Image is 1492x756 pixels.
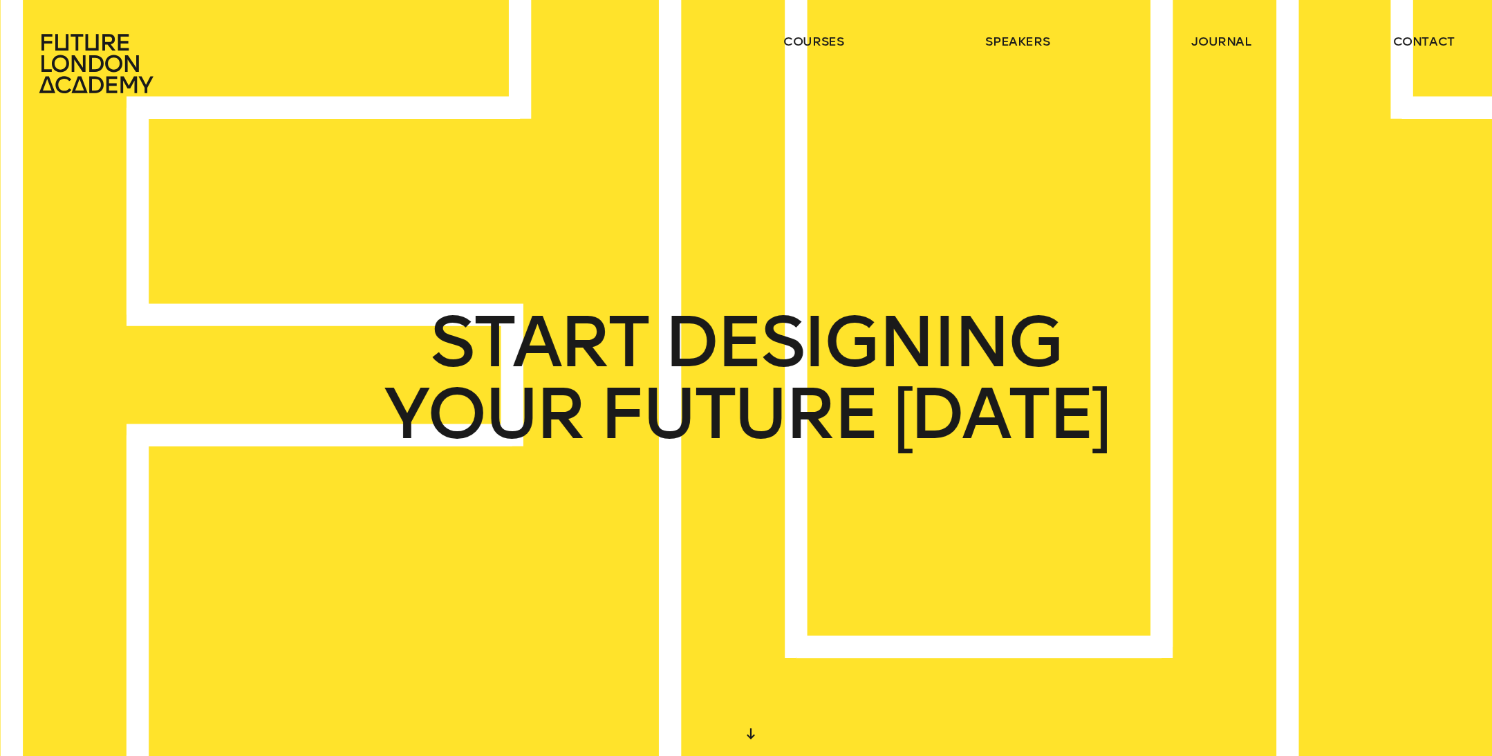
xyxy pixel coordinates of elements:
span: YOUR [384,378,584,450]
span: FUTURE [599,378,877,450]
span: DESIGNING [664,306,1062,378]
a: contact [1393,33,1455,50]
a: journal [1191,33,1251,50]
span: [DATE] [893,378,1109,450]
a: speakers [985,33,1050,50]
span: START [430,306,648,378]
a: courses [783,33,844,50]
